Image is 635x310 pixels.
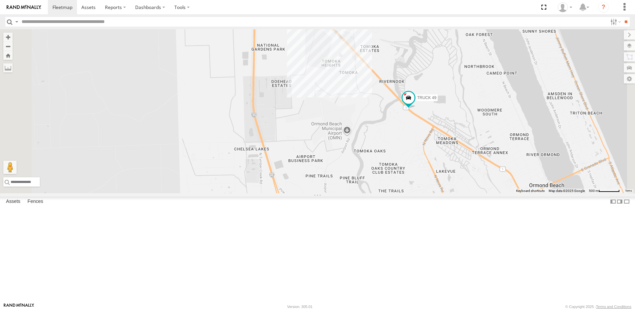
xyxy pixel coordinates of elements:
button: Zoom in [3,33,13,42]
label: Search Query [14,17,19,27]
button: Keyboard shortcuts [516,189,545,193]
label: Hide Summary Table [623,197,630,206]
label: Dock Summary Table to the Left [610,197,616,206]
label: Map Settings [624,74,635,83]
img: rand-logo.svg [7,5,41,10]
a: Terms [625,190,632,192]
a: Terms and Conditions [596,305,631,309]
label: Measure [3,63,13,73]
span: 500 m [589,189,598,193]
button: Zoom out [3,42,13,51]
span: Map data ©2025 Google [549,189,585,193]
div: Version: 305.01 [287,305,313,309]
i: ? [598,2,609,13]
button: Drag Pegman onto the map to open Street View [3,161,17,174]
div: Thomas Crowe [555,2,575,12]
label: Search Filter Options [608,17,622,27]
label: Fences [24,197,46,206]
label: Dock Summary Table to the Right [616,197,623,206]
button: Map Scale: 500 m per 60 pixels [587,189,622,193]
label: Assets [3,197,24,206]
span: TRUCK 49 [417,95,436,100]
a: Visit our Website [4,303,34,310]
div: © Copyright 2025 - [565,305,631,309]
button: Zoom Home [3,51,13,60]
